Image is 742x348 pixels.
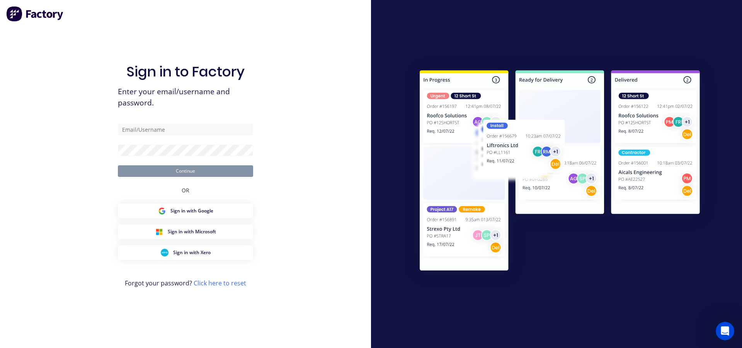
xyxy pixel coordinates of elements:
button: Continue [118,165,253,177]
a: Click here to reset [194,279,246,287]
img: Factory [6,6,64,22]
input: Email/Username [118,124,253,135]
img: Google Sign in [158,207,166,215]
button: Microsoft Sign inSign in with Microsoft [118,224,253,239]
div: OR [182,177,189,204]
span: Forgot your password? [125,278,246,288]
span: Enter your email/username and password. [118,86,253,109]
span: Sign in with Google [170,207,213,214]
button: Xero Sign inSign in with Xero [118,245,253,260]
button: Google Sign inSign in with Google [118,204,253,218]
iframe: Intercom live chat [716,322,734,340]
img: Sign in [403,55,717,289]
img: Microsoft Sign in [155,228,163,236]
h1: Sign in to Factory [126,63,245,80]
span: Sign in with Xero [173,249,211,256]
span: Sign in with Microsoft [168,228,216,235]
img: Xero Sign in [161,249,168,256]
